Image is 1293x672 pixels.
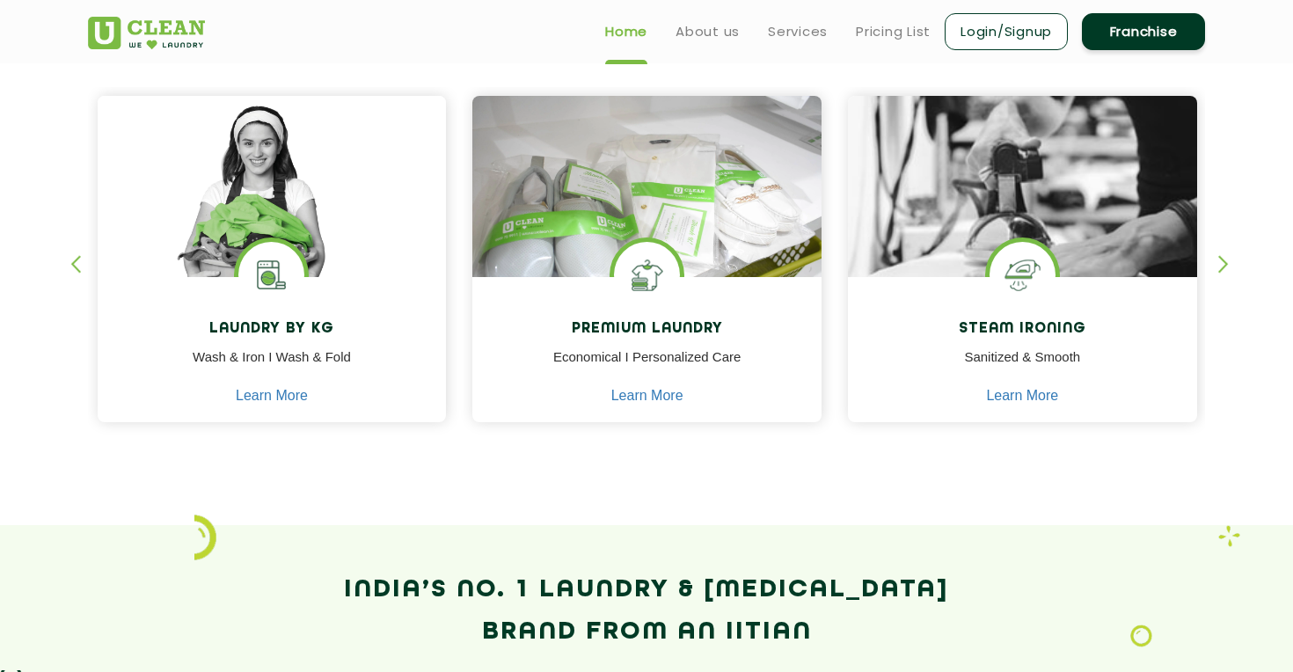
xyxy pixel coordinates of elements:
img: UClean Laundry and Dry Cleaning [88,17,205,49]
a: Learn More [236,388,308,404]
img: icon_2.png [194,515,216,560]
p: Wash & Iron I Wash & Fold [111,347,434,387]
img: steam iron [990,242,1056,308]
img: clothes ironed [848,96,1197,376]
a: Learn More [611,388,683,404]
h4: Laundry by Kg [111,321,434,338]
img: Laundry wash and iron [1218,525,1240,547]
img: a girl with laundry basket [98,96,447,328]
a: Franchise [1082,13,1205,50]
a: Pricing List [856,21,931,42]
img: Laundry [1130,625,1152,647]
h2: India’s No. 1 Laundry & [MEDICAL_DATA] Brand from an IITian [88,569,1205,654]
img: laundry done shoes and clothes [472,96,822,328]
h4: Steam Ironing [861,321,1184,338]
img: laundry washing machine [238,242,304,308]
a: Home [605,21,647,42]
a: Services [768,21,828,42]
img: Shoes Cleaning [614,242,680,308]
p: Economical I Personalized Care [486,347,808,387]
a: Learn More [986,388,1058,404]
p: Sanitized & Smooth [861,347,1184,387]
a: Login/Signup [945,13,1068,50]
h4: Premium Laundry [486,321,808,338]
a: About us [676,21,740,42]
